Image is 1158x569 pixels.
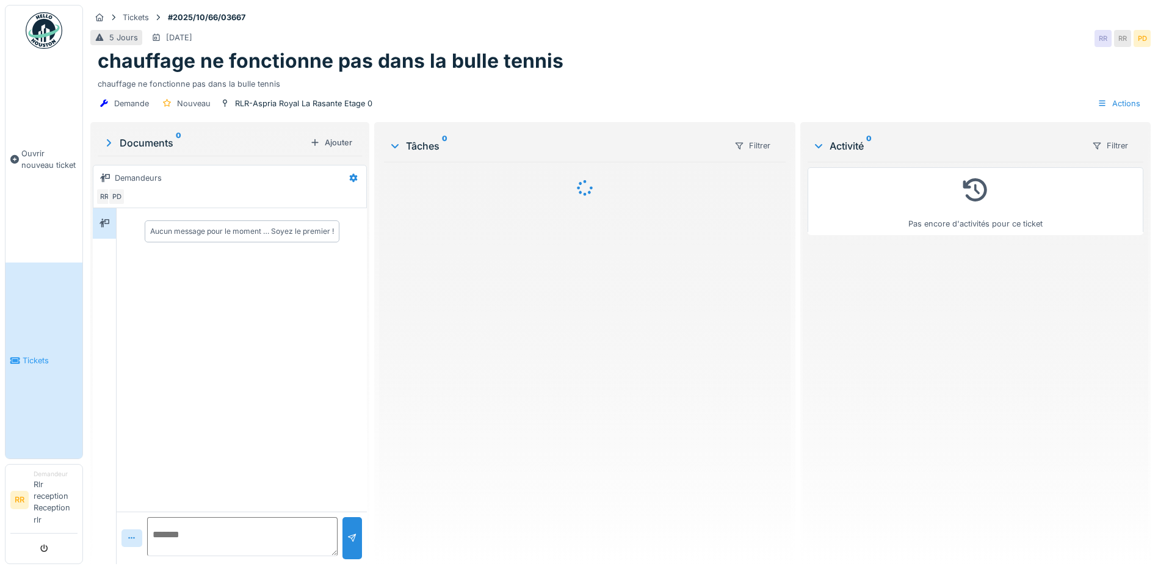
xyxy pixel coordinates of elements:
[176,136,181,150] sup: 0
[98,49,563,73] h1: chauffage ne fonctionne pas dans la bulle tennis
[305,134,357,151] div: Ajouter
[96,188,113,205] div: RR
[109,32,138,43] div: 5 Jours
[123,12,149,23] div: Tickets
[1087,137,1134,154] div: Filtrer
[10,469,78,534] a: RR DemandeurRlr reception Reception rlr
[5,56,82,263] a: Ouvrir nouveau ticket
[235,98,372,109] div: RLR-Aspria Royal La Rasante Etage 0
[442,139,447,153] sup: 0
[816,173,1135,230] div: Pas encore d'activités pour ce ticket
[1092,95,1146,112] div: Actions
[389,139,724,153] div: Tâches
[1134,30,1151,47] div: PD
[21,148,78,171] span: Ouvrir nouveau ticket
[34,469,78,531] li: Rlr reception Reception rlr
[115,172,162,184] div: Demandeurs
[10,491,29,509] li: RR
[163,12,250,23] strong: #2025/10/66/03667
[5,263,82,458] a: Tickets
[98,73,1143,90] div: chauffage ne fonctionne pas dans la bulle tennis
[26,12,62,49] img: Badge_color-CXgf-gQk.svg
[108,188,125,205] div: PD
[103,136,305,150] div: Documents
[729,137,776,154] div: Filtrer
[866,139,872,153] sup: 0
[1095,30,1112,47] div: RR
[150,226,334,237] div: Aucun message pour le moment … Soyez le premier !
[166,32,192,43] div: [DATE]
[34,469,78,479] div: Demandeur
[177,98,211,109] div: Nouveau
[812,139,1082,153] div: Activité
[1114,30,1131,47] div: RR
[114,98,149,109] div: Demande
[23,355,78,366] span: Tickets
